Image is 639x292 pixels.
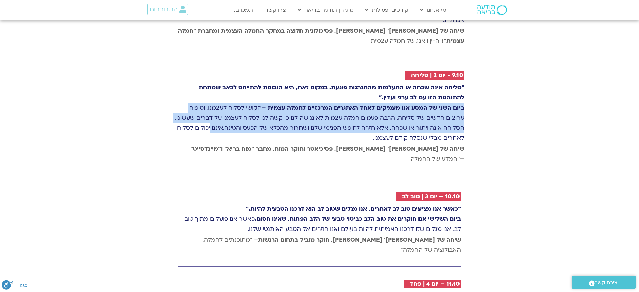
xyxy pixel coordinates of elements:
a: צרו קשר [262,4,289,16]
span: התחברות [149,6,178,13]
strong: "סליחה אינה שכחה או התעלמות מהתנהגות פוגעת. במקום זאת, היא הנכונות להתייחס לכאב שמתחת להתנהגות הז... [199,84,464,101]
a: תמכו בנו [229,4,256,16]
strong: שיחה של [PERSON_NAME]׳ [PERSON_NAME], פסיכיאטר וחוקר המוח, מחבר "מוח בריא" ו"מיינדסייט" – [190,145,464,163]
a: יצירת קשר [572,276,636,289]
h2: 11.10 – יום 4 | פחד [410,281,460,287]
strong: "כאשר אנו מציעים טוב לב לאחרים, אנו מגלים שטוב לב הוא דרכנו הטבעית להיות." [246,205,461,213]
strong: שיחה של [PERSON_NAME]׳ [PERSON_NAME], פסיכולוגית חלוצה במחקר החמלה העצמית ומחברת "חמלה עצמית": [178,27,464,45]
strong: שיחה של [PERSON_NAME]׳ [PERSON_NAME], חוקר מוביל בתחום הרגשות [258,236,461,244]
a: קורסים ופעילות [362,4,412,16]
strong: ביום השני של המסע אנו מעמיקים לאחד האתגרים המרכזיים לחמלה עצמית – [262,104,464,112]
a: התחברות [147,4,188,15]
span: יצירת קשר [595,278,619,287]
span: "המדע של החמלה" [190,145,464,163]
h2: 9.10 - יום 2 | סליחה [411,72,463,79]
a: מועדון תודעה בריאה [294,4,357,16]
img: תודעה בריאה [477,5,507,15]
span: – "מתוכנתים לחמלה: האבולוציה של החמלה" [202,236,461,254]
p: כאשר אנו פועלים מתוך טוב לב, אנו מגלים שזו דרכנו האמיתית להיות בעולם ואנו חוזרים אל הטבע האותנטי ... [178,204,461,234]
strong: ביום השלישי אנו חוקרים את טוב הלב כביטוי טבעי של הלב הפתוח, שאינו חסום. [255,215,461,223]
span: איננו יכולים לסלוח לאחרים מבלי שנסלח קודם לעצמנו. [177,124,464,142]
h2: 10.10 – יום 3 | טוּב לב [402,193,460,200]
span: "ה-ין ויאנג של חמלה עצמית" [178,27,464,45]
a: מי אנחנו [417,4,450,16]
p: הקושי לסלוח לעצמנו, וטיפוח ערוצים חדשים של סליחה. הרבה פעמים חמלה עצמית לא נגישה לנו כי קשה לנו ל... [175,83,464,143]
